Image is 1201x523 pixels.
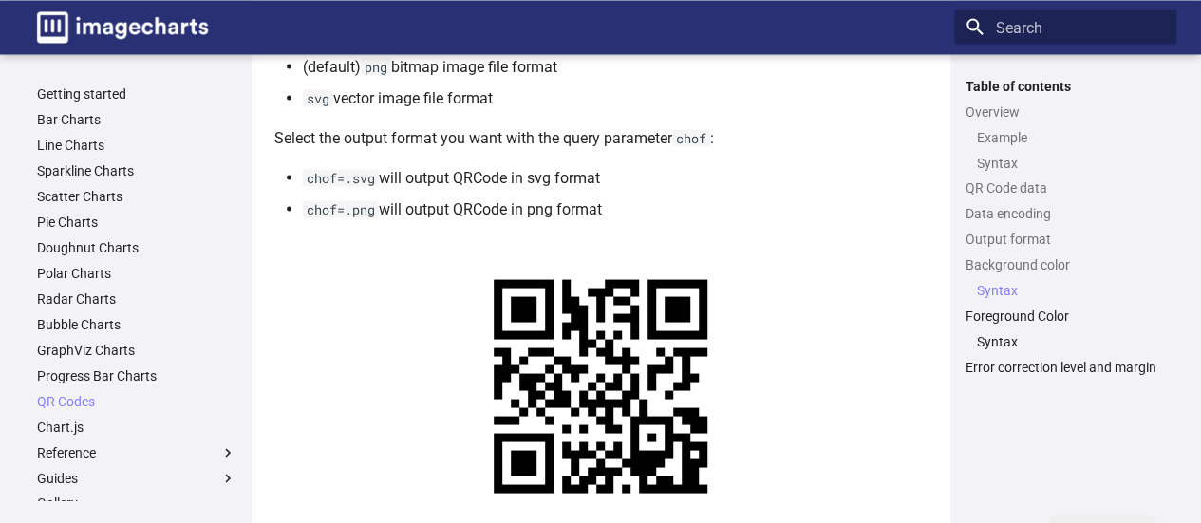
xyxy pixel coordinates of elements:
label: Reference [37,443,236,460]
label: Table of contents [954,77,1176,94]
code: chof=.svg [303,169,379,186]
a: Line Charts [37,136,236,153]
a: Error correction level and margin [966,358,1165,375]
nav: Table of contents [954,77,1176,376]
p: Select the output format you want with the query parameter : [274,125,928,150]
input: Search [954,9,1176,44]
a: Syntax [977,154,1165,171]
a: Foreground Color [966,307,1165,324]
a: Chart.js [37,418,236,435]
code: svg [303,89,333,106]
a: Data encoding [966,204,1165,221]
a: Image-Charts documentation [29,4,216,50]
nav: Foreground Color [966,332,1165,349]
a: Background color [966,255,1165,272]
li: will output QRCode in svg format [303,165,928,190]
code: png [361,58,391,75]
a: QR Code data [966,178,1165,196]
nav: Background color [966,281,1165,298]
a: Example [977,128,1165,145]
label: Guides [37,469,236,486]
a: Getting started [37,84,236,102]
li: vector image file format [303,85,928,110]
a: Gallery [37,494,236,511]
a: Bubble Charts [37,315,236,332]
a: GraphViz Charts [37,341,236,358]
nav: Overview [966,128,1165,171]
a: Radar Charts [37,290,236,307]
a: Progress Bar Charts [37,366,236,383]
a: Overview [966,103,1165,120]
li: will output QRCode in png format [303,196,928,221]
code: chof=.png [303,200,379,217]
img: logo [37,11,208,43]
a: Polar Charts [37,264,236,281]
a: Syntax [977,332,1165,349]
a: Sparkline Charts [37,161,236,178]
li: (default) bitmap image file format [303,54,928,79]
a: Bar Charts [37,110,236,127]
a: Scatter Charts [37,187,236,204]
a: Syntax [977,281,1165,298]
a: Doughnut Charts [37,238,236,255]
code: chof [672,129,710,146]
a: Output format [966,230,1165,247]
a: QR Codes [37,392,236,409]
a: Pie Charts [37,213,236,230]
